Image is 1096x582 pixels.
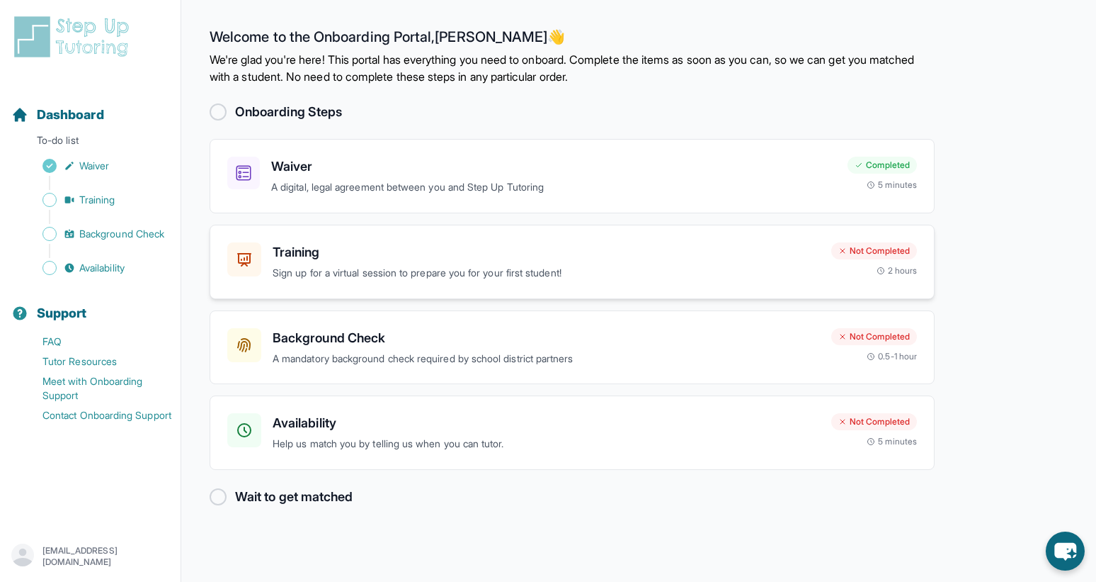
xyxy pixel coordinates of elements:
div: 2 hours [877,265,918,276]
a: Dashboard [11,105,104,125]
a: Meet with Onboarding Support [11,371,181,405]
h3: Background Check [273,328,820,348]
p: [EMAIL_ADDRESS][DOMAIN_NAME] [42,545,169,568]
img: logo [11,14,137,60]
div: Not Completed [831,242,917,259]
h2: Wait to get matched [235,487,353,507]
span: Support [37,303,87,323]
button: [EMAIL_ADDRESS][DOMAIN_NAME] [11,544,169,569]
span: Availability [79,261,125,275]
div: 5 minutes [867,436,917,447]
h3: Training [273,242,820,262]
h3: Availability [273,413,820,433]
div: Not Completed [831,328,917,345]
p: We're glad you're here! This portal has everything you need to onboard. Complete the items as soo... [210,51,935,85]
button: Dashboard [6,82,175,130]
span: Training [79,193,115,207]
a: Training [11,190,181,210]
button: chat-button [1046,532,1085,571]
div: Completed [847,157,917,174]
span: Dashboard [37,105,104,125]
a: Background Check [11,224,181,244]
a: Waiver [11,156,181,176]
a: Contact Onboarding Support [11,405,181,425]
h3: Waiver [271,157,836,177]
a: TrainingSign up for a virtual session to prepare you for your first student!Not Completed2 hours [210,225,935,299]
p: To-do list [6,133,175,153]
h2: Onboarding Steps [235,102,342,122]
a: WaiverA digital, legal agreement between you and Step Up TutoringCompleted5 minutes [210,139,935,213]
a: FAQ [11,332,181,352]
a: Availability [11,258,181,278]
p: Sign up for a virtual session to prepare you for your first student! [273,265,820,281]
h2: Welcome to the Onboarding Portal, [PERSON_NAME] 👋 [210,28,935,51]
p: A digital, legal agreement between you and Step Up Tutoring [271,179,836,196]
div: 5 minutes [867,179,917,191]
span: Waiver [79,159,109,173]
button: Support [6,281,175,329]
a: AvailabilityHelp us match you by telling us when you can tutor.Not Completed5 minutes [210,396,935,470]
div: 0.5-1 hour [867,351,917,362]
p: Help us match you by telling us when you can tutor. [273,436,820,452]
a: Tutor Resources [11,352,181,371]
div: Not Completed [831,413,917,430]
p: A mandatory background check required by school district partners [273,351,820,367]
span: Background Check [79,227,164,241]
a: Background CheckA mandatory background check required by school district partnersNot Completed0.5... [210,310,935,385]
